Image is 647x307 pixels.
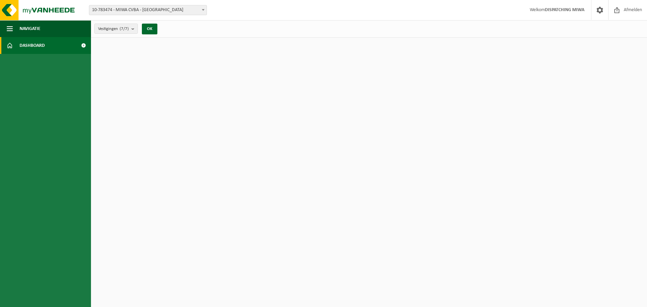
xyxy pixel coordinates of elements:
strong: DISPATCHING MIWA [545,7,584,12]
span: Vestigingen [98,24,129,34]
button: OK [142,24,157,34]
span: Dashboard [20,37,45,54]
span: 10-783474 - MIWA CVBA - SINT-NIKLAAS [89,5,207,15]
button: Vestigingen(7/7) [94,24,138,34]
span: Navigatie [20,20,40,37]
count: (7/7) [120,27,129,31]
